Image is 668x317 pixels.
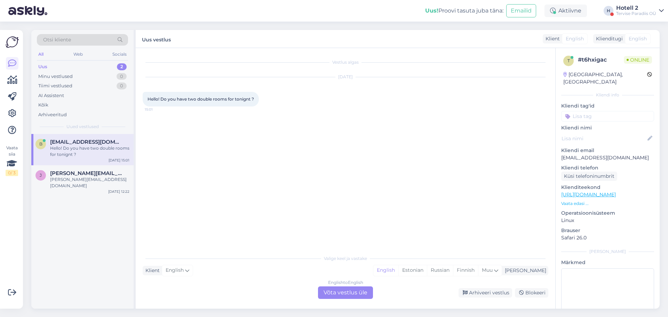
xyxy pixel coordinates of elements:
[624,56,652,64] span: Online
[561,92,654,98] div: Kliendi info
[37,50,45,59] div: All
[6,35,19,49] img: Askly Logo
[6,145,18,176] div: Vaata siia
[515,288,548,298] div: Blokeeri
[328,279,363,286] div: English to English
[561,102,654,110] p: Kliendi tag'id
[398,265,427,276] div: Estonian
[629,35,647,42] span: English
[566,35,584,42] span: English
[117,82,127,89] div: 0
[561,217,654,224] p: Linux
[6,170,18,176] div: 0 / 3
[616,5,664,16] a: Hotell 2Tervise Paradiis OÜ
[544,5,587,17] div: Aktiivne
[561,191,616,198] a: [URL][DOMAIN_NAME]
[561,154,654,161] p: [EMAIL_ADDRESS][DOMAIN_NAME]
[143,59,548,65] div: Vestlus algas
[561,209,654,217] p: Operatsioonisüsteem
[38,82,72,89] div: Tiimi vestlused
[561,259,654,266] p: Märkmed
[38,111,67,118] div: Arhiveeritud
[43,36,71,43] span: Otsi kliente
[562,135,646,142] input: Lisa nimi
[38,102,48,109] div: Kõik
[561,227,654,234] p: Brauser
[604,6,613,16] div: H
[616,11,656,16] div: Tervise Paradiis OÜ
[459,288,512,298] div: Arhiveeri vestlus
[561,172,617,181] div: Küsi telefoninumbrit
[373,265,398,276] div: English
[40,173,42,178] span: j
[50,170,122,176] span: jana.vainovska@gmail.com
[117,63,127,70] div: 2
[50,145,129,158] div: Hello! Do you have two double rooms for tonignt ?
[166,267,184,274] span: English
[561,184,654,191] p: Klienditeekond
[502,267,546,274] div: [PERSON_NAME]
[143,267,160,274] div: Klient
[108,189,129,194] div: [DATE] 12:22
[506,4,536,17] button: Emailid
[148,96,254,102] span: Hello! Do you have two double rooms for tonignt ?
[38,63,47,70] div: Uus
[425,7,438,14] b: Uus!
[453,265,478,276] div: Finnish
[561,200,654,207] p: Vaata edasi ...
[578,56,624,64] div: # t6hxigac
[50,176,129,189] div: [PERSON_NAME][EMAIL_ADDRESS][DOMAIN_NAME]
[567,58,570,63] span: t
[145,107,171,112] span: 15:01
[38,73,73,80] div: Minu vestlused
[72,50,84,59] div: Web
[143,255,548,262] div: Valige keel ja vastake
[561,248,654,255] div: [PERSON_NAME]
[561,234,654,241] p: Safari 26.0
[616,5,656,11] div: Hotell 2
[561,124,654,132] p: Kliendi nimi
[117,73,127,80] div: 0
[109,158,129,163] div: [DATE] 15:01
[38,92,64,99] div: AI Assistent
[561,111,654,121] input: Lisa tag
[143,74,548,80] div: [DATE]
[561,147,654,154] p: Kliendi email
[561,164,654,172] p: Kliendi telefon
[142,34,171,43] label: Uus vestlus
[111,50,128,59] div: Socials
[318,286,373,299] div: Võta vestlus üle
[563,71,647,86] div: [GEOGRAPHIC_DATA], [GEOGRAPHIC_DATA]
[425,7,503,15] div: Proovi tasuta juba täna:
[482,267,493,273] span: Muu
[543,35,560,42] div: Klient
[39,141,42,146] span: b
[50,139,122,145] span: bucur.milancovici@gmail.com
[427,265,453,276] div: Russian
[593,35,623,42] div: Klienditugi
[66,124,99,130] span: Uued vestlused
